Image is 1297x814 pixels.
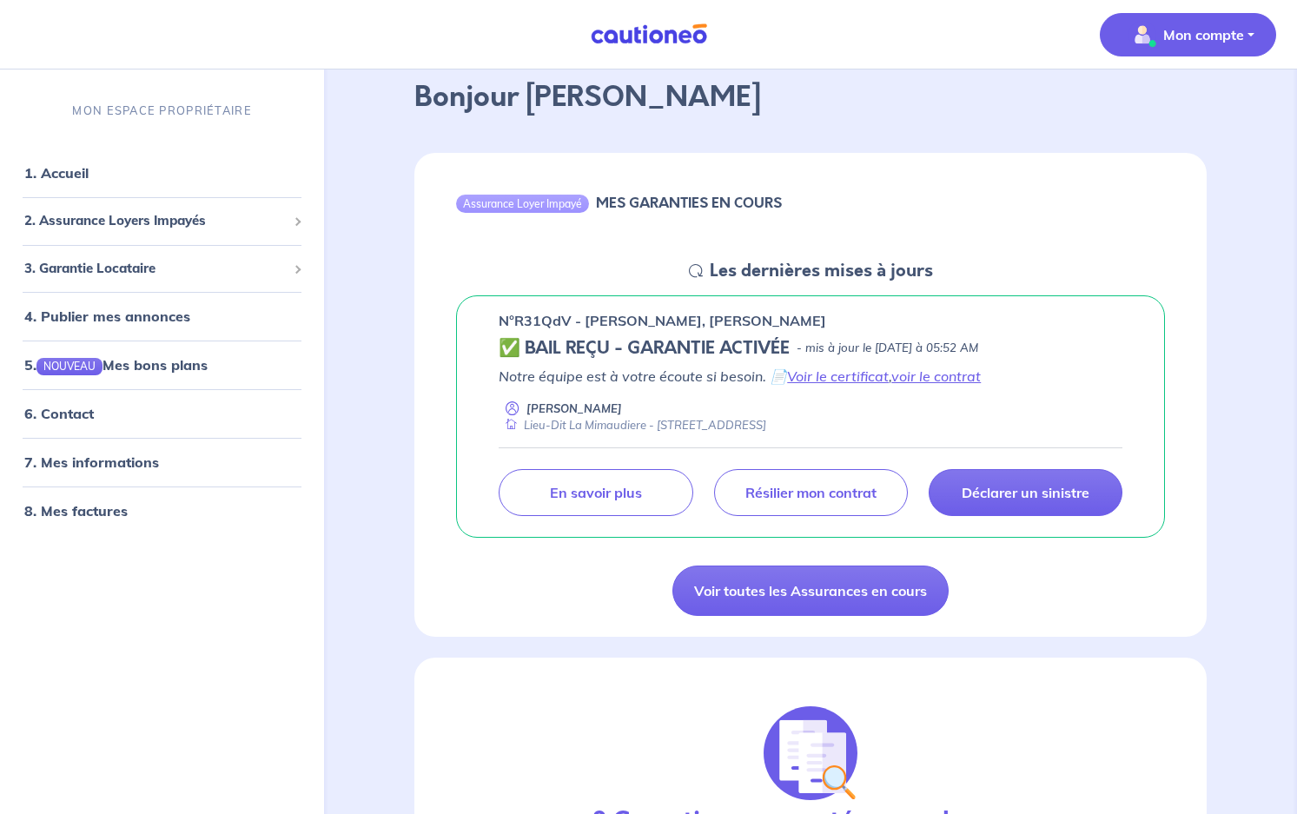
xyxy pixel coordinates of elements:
[672,566,949,616] a: Voir toutes les Assurances en cours
[7,204,317,238] div: 2. Assurance Loyers Impayés
[499,310,826,331] p: n°R31QdV - [PERSON_NAME], [PERSON_NAME]
[499,338,1122,359] div: state: CONTRACT-VALIDATED, Context: NEW,MAYBE-CERTIFICATE,RELATIONSHIP,LESSOR-DOCUMENTS
[550,484,642,501] p: En savoir plus
[596,195,782,211] h6: MES GARANTIES EN COURS
[7,493,317,528] div: 8. Mes factures
[7,445,317,480] div: 7. Mes informations
[499,417,766,433] div: Lieu-Dit La Mimaudiere - [STREET_ADDRESS]
[7,299,317,334] div: 4. Publier mes annonces
[1163,24,1244,45] p: Mon compte
[714,469,908,516] a: Résilier mon contrat
[7,396,317,431] div: 6. Contact
[797,340,978,357] p: - mis à jour le [DATE] à 05:52 AM
[24,258,287,278] span: 3. Garantie Locataire
[24,453,159,471] a: 7. Mes informations
[499,338,790,359] h5: ✅ BAIL REÇU - GARANTIE ACTIVÉE
[24,164,89,182] a: 1. Accueil
[456,195,589,212] div: Assurance Loyer Impayé
[584,23,714,45] img: Cautioneo
[710,261,933,281] h5: Les dernières mises à jours
[1100,13,1276,56] button: illu_account_valid_menu.svgMon compte
[24,356,208,374] a: 5.NOUVEAUMes bons plans
[499,469,692,516] a: En savoir plus
[764,706,857,800] img: justif-loupe
[499,366,1122,387] p: Notre équipe est à votre écoute si besoin. 📄 ,
[929,469,1122,516] a: Déclarer un sinistre
[7,251,317,285] div: 3. Garantie Locataire
[7,347,317,382] div: 5.NOUVEAUMes bons plans
[1128,21,1156,49] img: illu_account_valid_menu.svg
[24,211,287,231] span: 2. Assurance Loyers Impayés
[962,484,1089,501] p: Déclarer un sinistre
[787,367,889,385] a: Voir le certificat
[7,156,317,190] div: 1. Accueil
[526,400,622,417] p: [PERSON_NAME]
[891,367,981,385] a: voir le contrat
[24,405,94,422] a: 6. Contact
[745,484,877,501] p: Résilier mon contrat
[414,76,1207,118] p: Bonjour [PERSON_NAME]
[24,308,190,325] a: 4. Publier mes annonces
[24,502,128,520] a: 8. Mes factures
[72,103,251,119] p: MON ESPACE PROPRIÉTAIRE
